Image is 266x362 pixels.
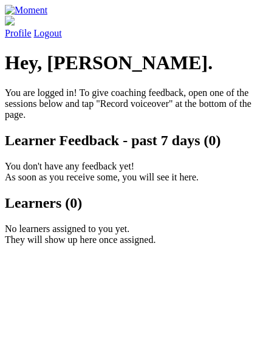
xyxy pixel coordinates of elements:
[34,28,62,38] a: Logout
[5,132,261,149] h2: Learner Feedback - past 7 days (0)
[5,224,261,245] p: No learners assigned to you yet. They will show up here once assigned.
[5,16,261,38] a: Profile
[5,87,261,120] p: You are logged in! To give coaching feedback, open one of the sessions below and tap "Record voic...
[5,52,261,74] h1: Hey, [PERSON_NAME].
[5,16,15,26] img: default_avatar-b4e2223d03051bc43aaaccfb402a43260a3f17acc7fafc1603fdf008d6cba3c9.png
[5,161,261,183] p: You don't have any feedback yet! As soon as you receive some, you will see it here.
[5,5,47,16] img: Moment
[5,195,261,211] h2: Learners (0)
